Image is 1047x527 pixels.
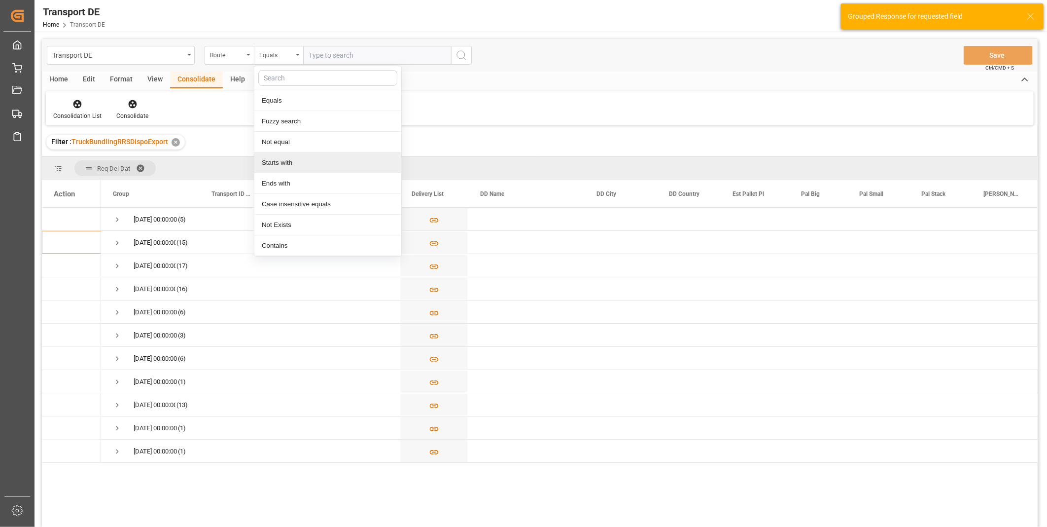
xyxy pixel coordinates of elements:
[254,215,401,235] div: Not Exists
[669,190,699,197] span: DD Country
[134,208,177,231] div: [DATE] 00:00:00
[176,231,188,254] span: (15)
[113,190,129,197] span: Group
[134,371,177,393] div: [DATE] 00:00:00
[170,72,223,88] div: Consolidate
[134,278,175,301] div: [DATE] 00:00:00
[254,152,401,173] div: Starts with
[71,138,168,146] span: TruckBundlingRRSDispoExport
[140,72,170,88] div: View
[254,173,401,194] div: Ends with
[43,21,59,28] a: Home
[178,324,186,347] span: (3)
[254,90,401,111] div: Equals
[178,301,186,324] span: (6)
[176,394,188,416] span: (13)
[42,324,101,347] div: Press SPACE to select this row.
[412,190,444,197] span: Delivery List
[51,138,71,146] span: Filter :
[176,255,188,277] span: (17)
[983,190,1018,197] span: [PERSON_NAME]
[451,46,472,65] button: search button
[97,165,130,172] span: Req Del Dat
[178,208,186,231] span: (5)
[43,4,105,19] div: Transport DE
[258,70,397,86] input: Search
[42,370,101,393] div: Press SPACE to select this row.
[134,255,175,277] div: [DATE] 00:00:00
[176,278,188,301] span: (16)
[42,393,101,416] div: Press SPACE to select this row.
[134,324,177,347] div: [DATE] 00:00:00
[254,235,401,256] div: Contains
[172,138,180,147] div: ✕
[303,46,451,65] input: Type to search
[259,48,293,60] div: Equals
[52,48,184,61] div: Transport DE
[848,11,1017,22] div: Grouped Response for requested field
[178,440,186,463] span: (1)
[178,347,186,370] span: (6)
[42,416,101,440] div: Press SPACE to select this row.
[254,194,401,215] div: Case insensitive equals
[42,208,101,231] div: Press SPACE to select this row.
[42,72,75,88] div: Home
[254,111,401,132] div: Fuzzy search
[47,46,195,65] button: open menu
[134,301,177,324] div: [DATE] 00:00:00
[103,72,140,88] div: Format
[178,371,186,393] span: (1)
[205,46,254,65] button: open menu
[596,190,616,197] span: DD City
[134,347,177,370] div: [DATE] 00:00:00
[42,301,101,324] div: Press SPACE to select this row.
[921,190,945,197] span: Pal Stack
[859,190,883,197] span: Pal Small
[210,48,244,60] div: Route
[178,417,186,440] span: (1)
[223,72,252,88] div: Help
[733,190,764,197] span: Est Pallet Pl
[985,64,1014,72] span: Ctrl/CMD + S
[964,46,1033,65] button: Save
[53,112,102,120] div: Consolidation List
[480,190,504,197] span: DD Name
[42,254,101,277] div: Press SPACE to select this row.
[254,132,401,152] div: Not equal
[134,394,175,416] div: [DATE] 00:00:00
[116,112,148,120] div: Consolidate
[42,440,101,463] div: Press SPACE to select this row.
[801,190,820,197] span: Pal Big
[134,417,177,440] div: [DATE] 00:00:00
[42,231,101,254] div: Press SPACE to select this row.
[42,347,101,370] div: Press SPACE to select this row.
[75,72,103,88] div: Edit
[254,46,303,65] button: close menu
[54,189,75,198] div: Action
[211,190,252,197] span: Transport ID Logward
[42,277,101,301] div: Press SPACE to select this row.
[134,440,177,463] div: [DATE] 00:00:00
[134,231,175,254] div: [DATE] 00:00:00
